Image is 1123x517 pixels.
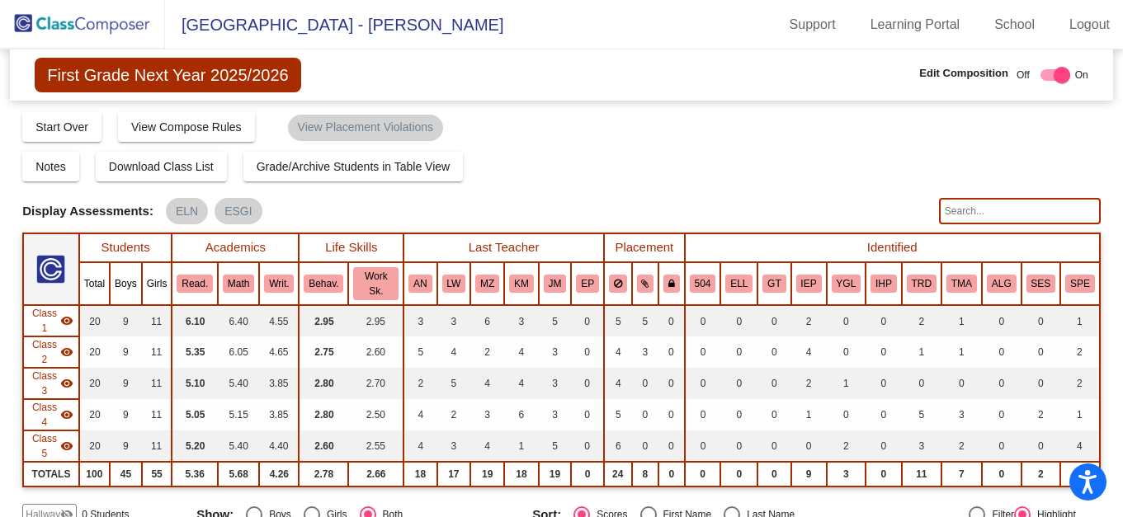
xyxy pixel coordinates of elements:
mat-chip: ESGI [215,198,262,224]
td: 0 [757,399,790,430]
td: 11 [142,430,172,462]
td: 3 [632,336,659,368]
td: 2 [437,399,471,430]
td: 3.85 [259,368,299,399]
td: 0 [827,336,866,368]
td: 6.05 [218,336,259,368]
td: 19 [470,462,504,486]
td: 2.70 [348,368,403,399]
span: Start Over [35,120,88,134]
button: Work Sk. [353,267,399,300]
td: 5.68 [218,462,259,486]
td: 1 [1060,305,1100,336]
td: 3 [470,399,504,430]
button: KM [509,275,534,293]
td: 4 [437,336,471,368]
td: 3 [539,399,572,430]
button: View Compose Rules [118,112,255,142]
th: Gifted and Talented [757,262,790,305]
td: 0 [658,368,685,399]
button: Notes [22,152,79,181]
button: ALG [987,275,1017,293]
td: 4.26 [259,462,299,486]
button: Start Over [22,112,101,142]
th: Kaylee Mann [504,262,539,305]
th: Young for grade level [827,262,866,305]
th: Keep with students [632,262,659,305]
td: 0 [982,462,1022,486]
a: Learning Portal [857,12,974,38]
span: Grade/Archive Students in Table View [257,160,451,173]
th: 504 Plan [685,262,721,305]
td: 5.15 [218,399,259,430]
button: Behav. [304,275,343,293]
td: 1 [504,430,539,462]
th: Health Plan [866,262,902,305]
th: Andrea Neva [403,262,436,305]
td: 20 [79,305,110,336]
td: 4.55 [259,305,299,336]
td: 0 [571,305,604,336]
td: 1 [941,336,982,368]
td: 5 [403,336,436,368]
td: 20 [79,368,110,399]
td: Erin Traxler - No Class Name [23,430,78,462]
td: 3 [941,399,982,430]
td: 3 [437,430,471,462]
td: 0 [685,336,721,368]
button: 504 [690,275,716,293]
td: 3.85 [259,399,299,430]
td: 0 [866,336,902,368]
td: Casey Amsden - No Class Name [23,336,78,368]
td: 2 [403,368,436,399]
td: 6.40 [218,305,259,336]
td: 0 [632,430,659,462]
th: Michele Zeidler [470,262,504,305]
button: IEP [796,275,822,293]
td: 1 [941,305,982,336]
td: 4 [403,399,436,430]
td: Abi Bartolic - No Class Name [23,368,78,399]
td: 0 [571,336,604,368]
td: 3 [504,305,539,336]
td: 0 [757,430,790,462]
td: 100 [79,462,110,486]
td: 9 [110,336,142,368]
td: 0 [866,368,902,399]
td: 0 [791,430,827,462]
th: Jamie Mellin [539,262,572,305]
td: 0 [1022,430,1061,462]
td: 0 [866,462,902,486]
th: Allergies [982,262,1022,305]
th: Life Skills [299,233,403,262]
td: 4.65 [259,336,299,368]
button: AN [408,275,432,293]
td: 0 [632,399,659,430]
td: 0 [941,368,982,399]
th: Individualized Education Plan [791,262,827,305]
button: YGL [832,275,861,293]
th: Academics [172,233,299,262]
td: TOTALS [23,462,78,486]
span: Class 2 [29,337,59,367]
td: Kerry Holubar - No Class Name [23,399,78,430]
th: Identified [685,233,1100,262]
td: 0 [685,305,721,336]
td: 4 [403,430,436,462]
span: Class 1 [29,306,59,336]
td: 2 [470,336,504,368]
td: 2 [791,368,827,399]
td: 5 [604,399,632,430]
td: 0 [1022,336,1061,368]
td: 0 [658,462,685,486]
td: 0 [571,399,604,430]
span: Notes [35,160,66,173]
td: 19 [539,462,572,486]
span: View Compose Rules [131,120,242,134]
td: 2 [1022,462,1061,486]
span: [GEOGRAPHIC_DATA] - [PERSON_NAME] [165,12,503,38]
td: Carrie Sposito - No Class Name [23,305,78,336]
th: Placement [604,233,685,262]
td: 0 [757,462,790,486]
td: 5.35 [172,336,218,368]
